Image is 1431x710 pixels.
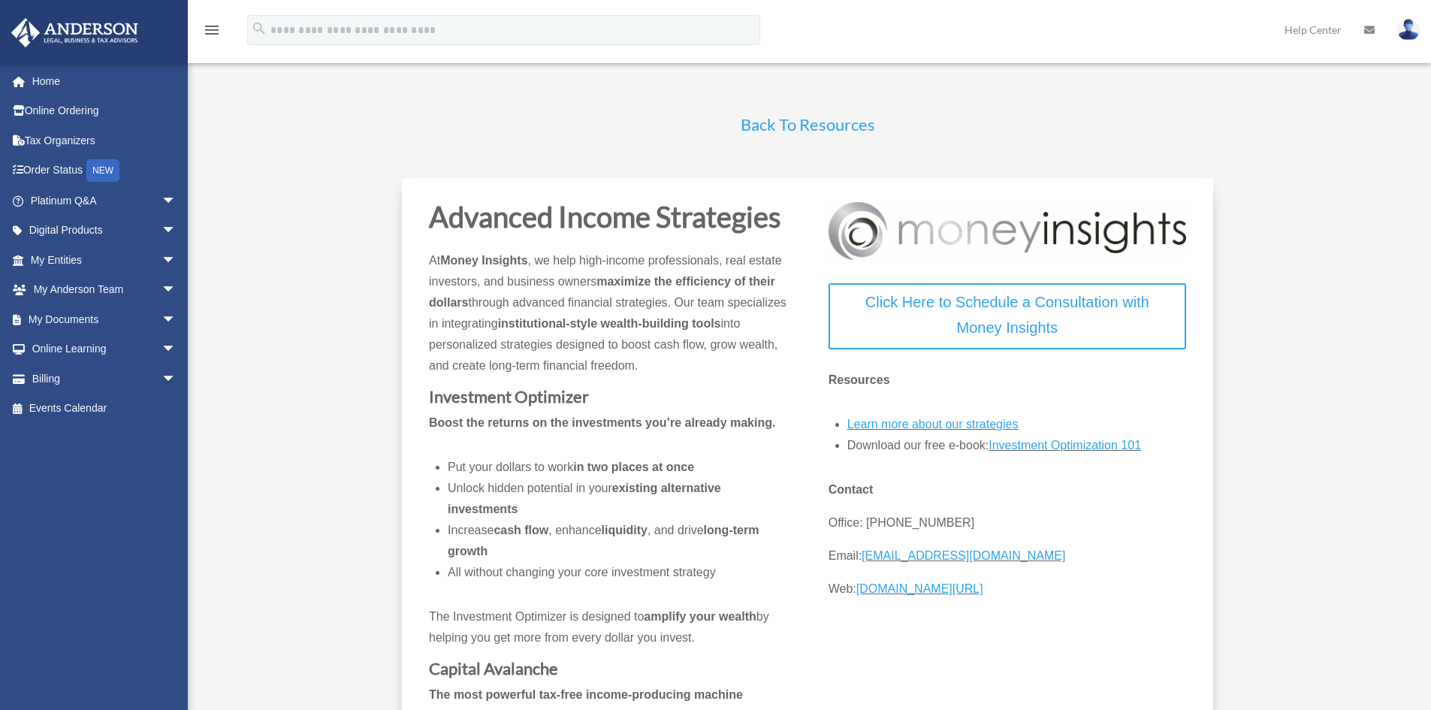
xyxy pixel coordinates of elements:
[162,245,192,276] span: arrow_drop_down
[829,512,1186,545] p: Office: [PHONE_NUMBER]
[162,364,192,394] span: arrow_drop_down
[602,524,648,536] strong: liquidity
[11,304,199,334] a: My Documentsarrow_drop_down
[162,334,192,365] span: arrow_drop_down
[989,439,1141,459] a: Investment Optimization 101
[448,457,786,478] li: Put your dollars to work
[11,96,199,126] a: Online Ordering
[829,373,890,386] strong: Resources
[448,562,786,583] li: All without changing your core investment strategy
[429,386,589,406] strong: Investment Optimizer
[440,254,527,267] strong: Money Insights
[829,483,874,496] strong: Contact
[11,245,199,275] a: My Entitiesarrow_drop_down
[429,658,558,678] strong: Capital Avalanche
[11,275,199,305] a: My Anderson Teamarrow_drop_down
[494,524,548,536] strong: cash flow
[429,275,775,309] strong: maximize the efficiency of their dollars
[162,304,192,335] span: arrow_drop_down
[448,478,786,520] li: Unlock hidden potential in your
[429,250,786,388] p: At , we help high-income professionals, real estate investors, and business owners through advanc...
[203,26,221,39] a: menu
[11,125,199,156] a: Tax Organizers
[86,159,119,182] div: NEW
[829,283,1186,349] a: Click Here to Schedule a Consultation with Money Insights
[7,18,143,47] img: Anderson Advisors Platinum Portal
[847,418,1019,438] a: Learn more about our strategies
[829,202,1186,260] img: Money-Insights-Logo-Silver NEW
[573,461,694,473] strong: in two places at once
[741,114,875,142] a: Back To Resources
[498,317,721,330] strong: institutional-style wealth-building tools
[429,606,786,660] p: The Investment Optimizer is designed to by helping you get more from every dollar you invest.
[644,610,756,623] strong: amplify your wealth
[162,216,192,246] span: arrow_drop_down
[251,20,267,37] i: search
[429,199,780,234] strong: Advanced Income Strategies
[11,156,199,186] a: Order StatusNEW
[862,549,1065,570] a: [EMAIL_ADDRESS][DOMAIN_NAME]
[203,21,221,39] i: menu
[829,545,1186,579] p: Email:
[448,524,759,557] strong: long-term growth
[847,435,1186,456] p: Download our free e-book:
[829,579,1186,600] p: Web:
[162,186,192,216] span: arrow_drop_down
[11,364,199,394] a: Billingarrow_drop_down
[162,275,192,306] span: arrow_drop_down
[429,416,775,429] strong: Boost the returns on the investments you’re already making.
[11,186,199,216] a: Platinum Q&Aarrow_drop_down
[11,334,199,364] a: Online Learningarrow_drop_down
[448,520,786,562] li: Increase , enhance , and drive
[11,66,199,96] a: Home
[11,216,199,246] a: Digital Productsarrow_drop_down
[448,482,721,515] strong: existing alternative investments
[1397,19,1420,41] img: User Pic
[856,582,983,603] a: [DOMAIN_NAME][URL]
[11,394,199,424] a: Events Calendar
